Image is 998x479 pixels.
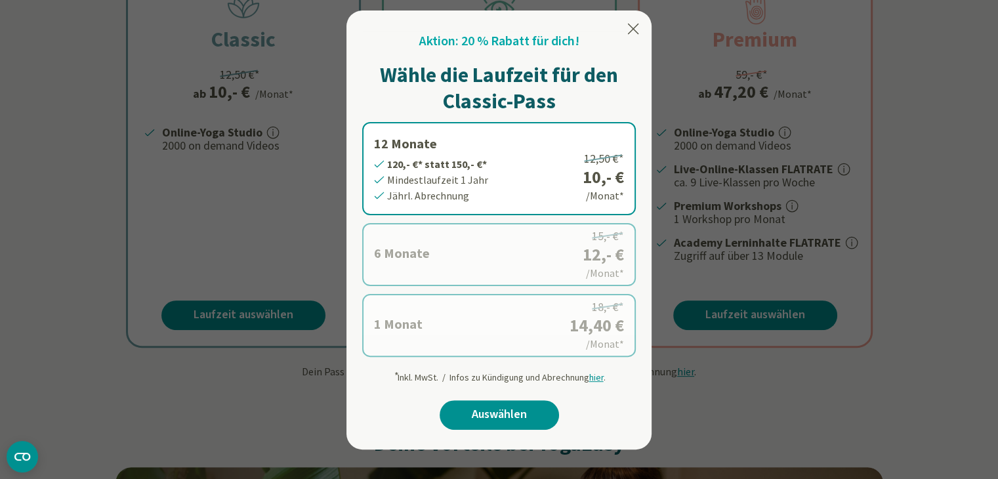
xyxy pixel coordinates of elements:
h2: Aktion: 20 % Rabatt für dich! [419,31,579,51]
a: Auswählen [440,400,559,430]
button: CMP-Widget öffnen [7,441,38,472]
span: hier [589,371,604,383]
h1: Wähle die Laufzeit für den Classic-Pass [362,62,636,114]
div: Inkl. MwSt. / Infos zu Kündigung und Abrechnung . [393,365,606,385]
